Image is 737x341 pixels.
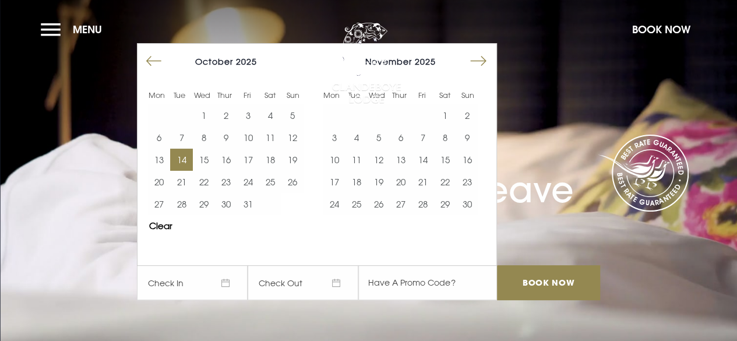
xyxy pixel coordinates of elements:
button: 24 [323,193,345,215]
button: 21 [412,171,434,193]
td: Choose Tuesday, November 4, 2025 as your start date. [345,126,367,149]
td: Choose Saturday, October 11, 2025 as your start date. [259,126,281,149]
button: 30 [456,193,478,215]
button: 12 [368,149,390,171]
button: 27 [148,193,170,215]
input: Book Now [497,265,600,300]
td: Choose Sunday, November 16, 2025 as your start date. [456,149,478,171]
td: Choose Monday, November 3, 2025 as your start date. [323,126,345,149]
td: Choose Friday, October 10, 2025 as your start date. [237,126,259,149]
button: 7 [170,126,192,149]
td: Choose Friday, November 7, 2025 as your start date. [412,126,434,149]
button: 6 [148,126,170,149]
td: Choose Monday, November 17, 2025 as your start date. [323,171,345,193]
td: Choose Thursday, October 9, 2025 as your start date. [215,126,237,149]
button: Move forward to switch to the next month. [467,50,489,72]
td: Choose Saturday, October 4, 2025 as your start date. [259,104,281,126]
button: 1 [434,104,456,126]
button: Move backward to switch to the previous month. [143,50,165,72]
td: Choose Wednesday, October 22, 2025 as your start date. [193,171,215,193]
button: 20 [390,171,412,193]
td: Choose Saturday, October 25, 2025 as your start date. [259,171,281,193]
td: Choose Monday, October 20, 2025 as your start date. [148,171,170,193]
button: 3 [323,126,345,149]
td: Choose Thursday, November 20, 2025 as your start date. [390,171,412,193]
button: 22 [434,171,456,193]
button: 9 [215,126,237,149]
td: Choose Tuesday, November 18, 2025 as your start date. [345,171,367,193]
button: 26 [281,171,304,193]
button: 10 [323,149,345,171]
img: Clandeboye Lodge [332,23,401,104]
td: Choose Sunday, November 2, 2025 as your start date. [456,104,478,126]
td: Choose Sunday, October 26, 2025 as your start date. [281,171,304,193]
td: Choose Tuesday, October 28, 2025 as your start date. [170,193,192,215]
button: 5 [281,104,304,126]
button: 15 [434,149,456,171]
td: Choose Thursday, October 16, 2025 as your start date. [215,149,237,171]
button: 14 [412,149,434,171]
button: 2 [456,104,478,126]
button: Book Now [626,17,696,42]
button: 23 [456,171,478,193]
td: Choose Monday, October 13, 2025 as your start date. [148,149,170,171]
button: 22 [193,171,215,193]
td: Choose Tuesday, November 25, 2025 as your start date. [345,193,367,215]
span: Menu [73,23,102,36]
button: 18 [259,149,281,171]
td: Choose Thursday, November 13, 2025 as your start date. [390,149,412,171]
td: Choose Friday, October 3, 2025 as your start date. [237,104,259,126]
td: Choose Thursday, November 6, 2025 as your start date. [390,126,412,149]
td: Choose Friday, October 17, 2025 as your start date. [237,149,259,171]
td: Choose Saturday, October 18, 2025 as your start date. [259,149,281,171]
td: Choose Wednesday, October 8, 2025 as your start date. [193,126,215,149]
td: Choose Wednesday, October 15, 2025 as your start date. [193,149,215,171]
span: Check In [137,265,248,300]
td: Choose Wednesday, October 29, 2025 as your start date. [193,193,215,215]
td: Choose Saturday, November 8, 2025 as your start date. [434,126,456,149]
td: Choose Sunday, November 30, 2025 as your start date. [456,193,478,215]
td: Choose Monday, November 10, 2025 as your start date. [323,149,345,171]
button: 12 [281,126,304,149]
td: Choose Wednesday, November 12, 2025 as your start date. [368,149,390,171]
button: 11 [259,126,281,149]
button: 28 [170,193,192,215]
button: 16 [456,149,478,171]
button: 18 [345,171,367,193]
button: 8 [434,126,456,149]
td: Choose Wednesday, October 1, 2025 as your start date. [193,104,215,126]
button: 19 [368,171,390,193]
button: 30 [215,193,237,215]
button: 11 [345,149,367,171]
button: 6 [390,126,412,149]
td: Choose Friday, November 21, 2025 as your start date. [412,171,434,193]
button: 25 [259,171,281,193]
button: 1 [193,104,215,126]
button: 17 [237,149,259,171]
button: 28 [412,193,434,215]
td: Choose Thursday, October 30, 2025 as your start date. [215,193,237,215]
button: Menu [41,17,108,42]
td: Choose Friday, November 28, 2025 as your start date. [412,193,434,215]
td: Choose Thursday, November 27, 2025 as your start date. [390,193,412,215]
span: Check Out [248,265,358,300]
button: 3 [237,104,259,126]
td: Choose Saturday, November 22, 2025 as your start date. [434,171,456,193]
td: Choose Monday, November 24, 2025 as your start date. [323,193,345,215]
td: Choose Friday, October 31, 2025 as your start date. [237,193,259,215]
button: 2 [215,104,237,126]
button: 5 [368,126,390,149]
button: 20 [148,171,170,193]
td: Choose Wednesday, November 5, 2025 as your start date. [368,126,390,149]
td: Choose Sunday, November 9, 2025 as your start date. [456,126,478,149]
button: 9 [456,126,478,149]
td: Choose Friday, October 24, 2025 as your start date. [237,171,259,193]
td: Choose Saturday, November 1, 2025 as your start date. [434,104,456,126]
button: 13 [390,149,412,171]
button: 27 [390,193,412,215]
td: Choose Saturday, November 15, 2025 as your start date. [434,149,456,171]
button: 21 [170,171,192,193]
button: 16 [215,149,237,171]
td: Choose Sunday, October 19, 2025 as your start date. [281,149,304,171]
button: 31 [237,193,259,215]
